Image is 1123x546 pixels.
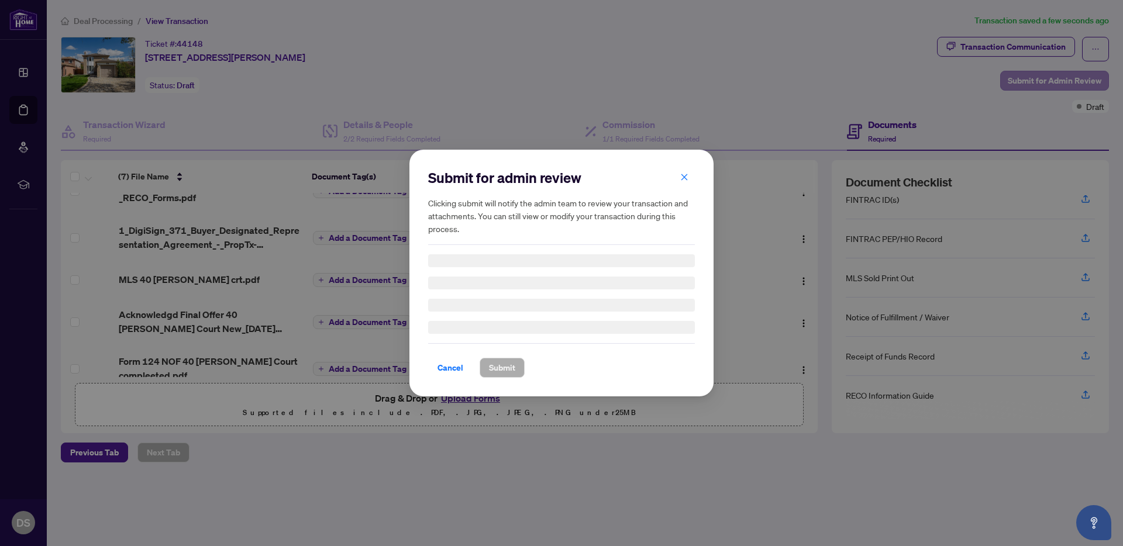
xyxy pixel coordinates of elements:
[480,358,525,378] button: Submit
[438,358,463,377] span: Cancel
[428,168,695,187] h2: Submit for admin review
[1076,505,1111,540] button: Open asap
[680,173,688,181] span: close
[428,358,473,378] button: Cancel
[428,196,695,235] h5: Clicking submit will notify the admin team to review your transaction and attachments. You can st...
